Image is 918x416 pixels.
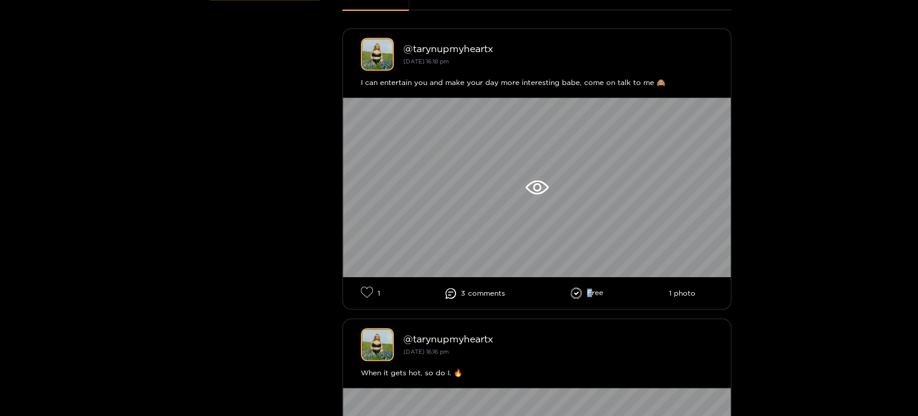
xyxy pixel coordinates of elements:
[361,367,713,379] div: When it gets hot, so do I. 🔥
[668,289,695,297] li: 1 photo
[361,286,380,300] li: 1
[361,77,713,89] div: I can entertain you and make your day more interesting babe, come on talk to me 🙈
[403,333,713,344] div: @ tarynupmyheartx
[468,289,505,297] span: comment s
[403,43,713,54] div: @ tarynupmyheartx
[570,287,603,299] li: Free
[403,58,449,65] small: [DATE] 16:18 pm
[403,348,449,355] small: [DATE] 16:16 pm
[445,288,505,299] li: 3
[361,328,394,361] img: tarynupmyheartx
[361,38,394,71] img: tarynupmyheartx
